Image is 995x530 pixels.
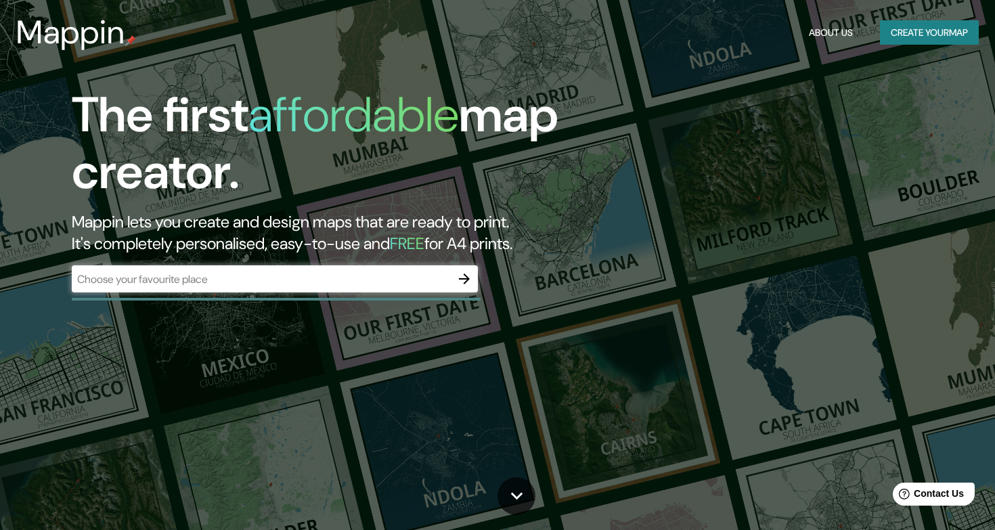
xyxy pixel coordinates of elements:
img: mappin-pin [125,35,136,46]
h3: Mappin [16,14,125,51]
button: About Us [803,20,858,45]
iframe: Help widget launcher [875,477,980,515]
h1: affordable [248,83,459,146]
button: Create yourmap [880,20,979,45]
input: Choose your favourite place [72,271,451,287]
h5: FREE [390,233,424,254]
h2: Mappin lets you create and design maps that are ready to print. It's completely personalised, eas... [72,211,569,255]
h1: The first map creator. [72,87,569,211]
